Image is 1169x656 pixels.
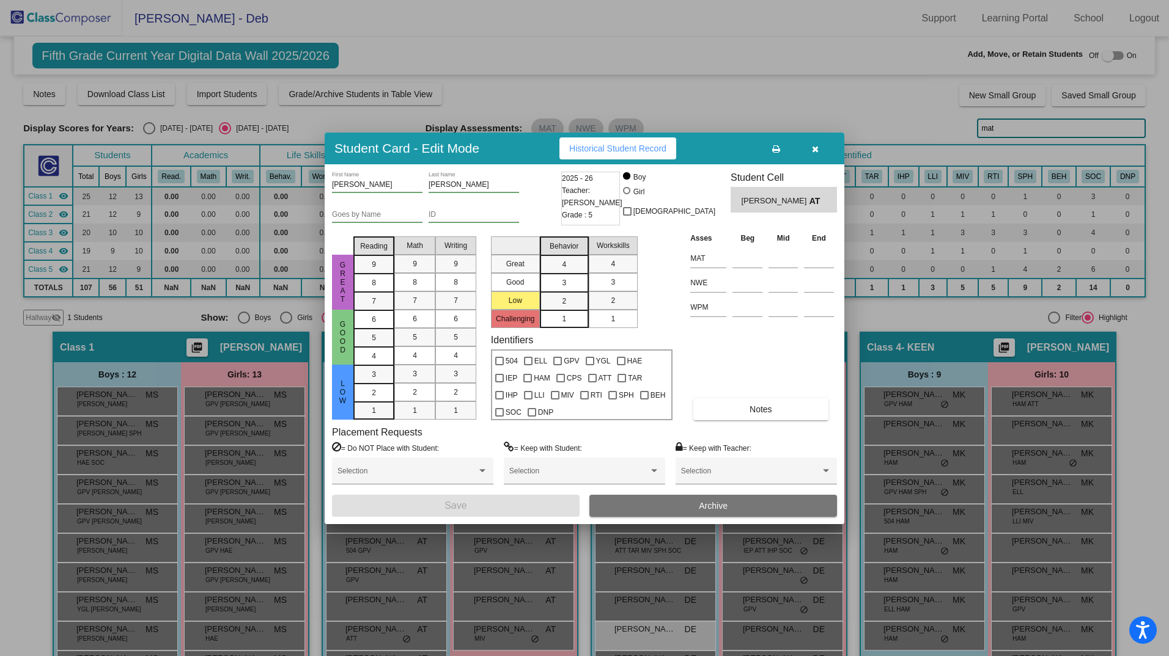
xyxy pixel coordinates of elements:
[591,388,602,403] span: RTI
[454,295,458,306] span: 7
[597,240,630,251] span: Workskills
[332,426,422,438] label: Placement Requests
[562,277,566,288] span: 3
[413,277,417,288] span: 8
[633,204,715,219] span: [DEMOGRAPHIC_DATA]
[693,398,828,420] button: Notes
[413,258,417,269] span: 9
[633,172,646,183] div: Boy
[534,388,545,403] span: LLI
[567,371,582,385] span: CPS
[569,144,666,153] span: Historical Student Record
[599,371,612,385] span: ATT
[534,354,547,368] span: ELL
[332,211,422,219] input: goes by name
[454,368,458,379] span: 3
[454,405,458,416] span: 1
[504,442,582,454] label: = Keep with Student:
[454,258,458,269] span: 9
[562,296,566,307] span: 2
[559,137,676,159] button: Historical Student Record
[741,195,809,208] span: [PERSON_NAME] [PERSON_NAME]
[372,314,376,325] span: 6
[729,231,765,245] th: Beg
[337,261,348,304] span: Great
[611,313,615,324] span: 1
[611,277,615,288] span: 3
[611,295,615,306] span: 2
[627,354,643,368] span: HAE
[454,387,458,398] span: 2
[690,274,726,292] input: assessment
[337,320,348,354] span: Good
[413,313,417,324] span: 6
[372,296,376,307] span: 7
[562,184,622,209] span: Teacher: [PERSON_NAME]
[506,405,522,420] span: SOC
[372,369,376,380] span: 3
[332,442,439,454] label: = Do NOT Place with Student:
[589,495,837,517] button: Archive
[332,495,580,517] button: Save
[534,371,550,385] span: HAM
[651,388,666,403] span: BEH
[454,277,458,288] span: 8
[561,388,574,403] span: MIV
[562,313,566,324] span: 1
[372,387,376,398] span: 2
[372,405,376,416] span: 1
[550,241,578,252] span: Behavior
[491,334,533,346] label: Identifiers
[372,259,376,270] span: 9
[506,388,518,403] span: IHP
[454,350,458,361] span: 4
[809,195,827,208] span: AT
[633,186,645,197] div: Girl
[690,298,726,316] input: assessment
[413,350,417,361] span: 4
[765,231,801,245] th: Mid
[506,371,517,385] span: IEP
[372,277,376,288] span: 8
[372,351,376,362] span: 4
[611,258,615,269] span: 4
[337,379,348,405] span: Low
[596,354,611,368] span: YGL
[334,140,479,156] h3: Student Card - Edit Mode
[413,332,417,343] span: 5
[687,231,729,245] th: Asses
[538,405,553,420] span: DNP
[506,354,518,368] span: 504
[801,231,837,245] th: End
[750,404,772,414] span: Notes
[413,387,417,398] span: 2
[562,209,592,221] span: Grade : 5
[372,332,376,343] span: 5
[407,240,423,251] span: Math
[562,259,566,270] span: 4
[444,240,467,251] span: Writing
[731,172,837,183] h3: Student Cell
[564,354,579,368] span: GPV
[690,249,726,268] input: assessment
[360,241,388,252] span: Reading
[454,332,458,343] span: 5
[413,405,417,416] span: 1
[413,295,417,306] span: 7
[562,172,593,184] span: 2025 - 26
[619,388,634,403] span: SPH
[628,371,642,385] span: TAR
[676,442,751,454] label: = Keep with Teacher:
[413,368,417,379] span: 3
[454,313,458,324] span: 6
[444,500,466,511] span: Save
[699,501,728,511] span: Archive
